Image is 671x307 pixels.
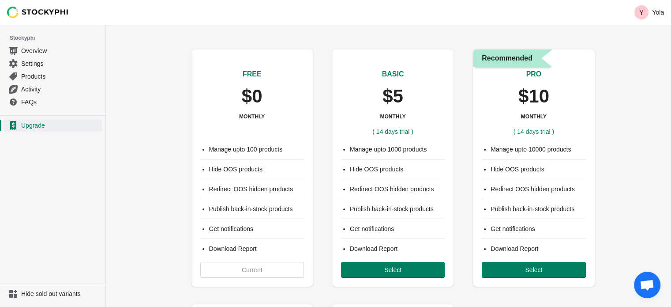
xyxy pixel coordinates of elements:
[518,87,549,106] p: $10
[652,9,664,16] p: Yola
[4,95,102,108] a: FAQs
[21,46,100,55] span: Overview
[350,185,445,193] li: Redirect OOS hidden products
[209,185,304,193] li: Redirect OOS hidden products
[4,288,102,300] a: Hide sold out variants
[209,145,304,154] li: Manage upto 100 products
[209,244,304,253] li: Download Report
[21,289,100,298] span: Hide sold out variants
[21,85,100,94] span: Activity
[634,272,660,298] div: Open chat
[525,266,542,273] span: Select
[350,244,445,253] li: Download Report
[4,119,102,132] a: Upgrade
[491,205,585,213] li: Publish back-in-stock products
[21,72,100,81] span: Products
[350,145,445,154] li: Manage upto 1000 products
[491,145,585,154] li: Manage upto 10000 products
[4,44,102,57] a: Overview
[4,57,102,70] a: Settings
[7,7,69,18] img: Stockyphi
[4,70,102,83] a: Products
[380,113,405,120] h3: MONTHLY
[21,121,100,130] span: Upgrade
[382,70,404,78] span: BASIC
[382,87,403,106] p: $5
[209,205,304,213] li: Publish back-in-stock products
[350,205,445,213] li: Publish back-in-stock products
[21,59,100,68] span: Settings
[209,224,304,233] li: Get notifications
[491,165,585,174] li: Hide OOS products
[21,98,100,106] span: FAQs
[634,5,649,19] span: Avatar with initials Y
[384,266,401,273] span: Select
[491,224,585,233] li: Get notifications
[521,113,547,120] h3: MONTHLY
[491,185,585,193] li: Redirect OOS hidden products
[209,165,304,174] li: Hide OOS products
[526,70,541,78] span: PRO
[243,70,262,78] span: FREE
[341,262,445,278] button: Select
[482,53,532,64] span: Recommended
[639,9,644,16] text: Y
[4,83,102,95] a: Activity
[242,87,262,106] p: $0
[350,165,445,174] li: Hide OOS products
[491,244,585,253] li: Download Report
[239,113,265,120] h3: MONTHLY
[631,4,667,21] button: Avatar with initials YYola
[10,34,105,42] span: Stockyphi
[482,262,585,278] button: Select
[372,128,413,135] span: ( 14 days trial )
[514,128,555,135] span: ( 14 days trial )
[350,224,445,233] li: Get notifications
